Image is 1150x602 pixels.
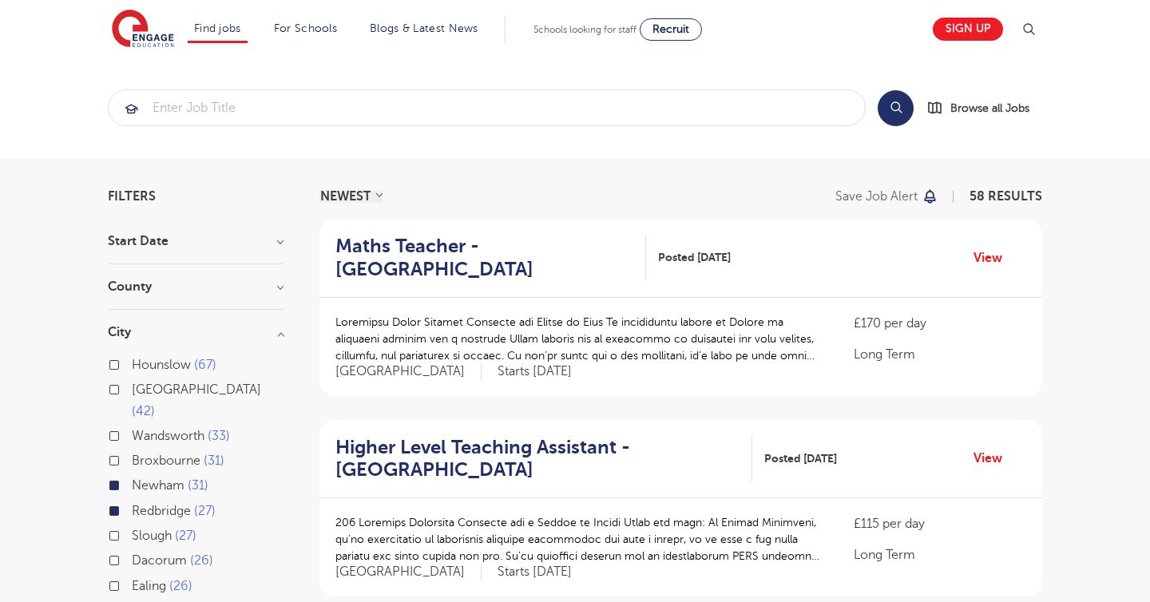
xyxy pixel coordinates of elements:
p: Save job alert [835,190,918,203]
p: Long Term [854,545,1026,564]
a: Blogs & Latest News [370,22,478,34]
a: Browse all Jobs [926,99,1042,117]
span: [GEOGRAPHIC_DATA] [335,363,482,380]
span: Browse all Jobs [950,99,1029,117]
button: Search [878,90,914,126]
span: Dacorum [132,553,187,568]
span: 31 [188,478,208,493]
span: Broxbourne [132,453,200,468]
span: Slough [132,529,172,543]
span: Schools looking for staff [533,24,636,35]
div: Submit [108,89,866,126]
span: 27 [175,529,196,543]
input: Wandsworth 33 [132,429,142,439]
span: 33 [208,429,230,443]
span: 58 RESULTS [970,189,1042,204]
span: Redbridge [132,504,191,518]
input: Hounslow 67 [132,358,142,368]
p: Loremipsu Dolor Sitamet Consecte adi Elitse do Eius Te incididuntu labore et Dolore ma aliquaeni ... [335,314,822,364]
span: 42 [132,404,155,418]
h2: Maths Teacher - [GEOGRAPHIC_DATA] [335,235,633,281]
span: 26 [169,579,192,593]
a: Sign up [933,18,1003,41]
a: Higher Level Teaching Assistant - [GEOGRAPHIC_DATA] [335,436,752,482]
span: [GEOGRAPHIC_DATA] [335,564,482,580]
button: Save job alert [835,190,938,203]
input: Dacorum 26 [132,553,142,564]
a: Find jobs [194,22,241,34]
p: Starts [DATE] [498,363,572,380]
span: Wandsworth [132,429,204,443]
span: [GEOGRAPHIC_DATA] [132,382,261,397]
span: 27 [194,504,216,518]
span: Filters [108,190,156,203]
a: For Schools [274,22,337,34]
h3: County [108,280,284,293]
span: 26 [190,553,213,568]
p: Starts [DATE] [498,564,572,580]
input: [GEOGRAPHIC_DATA] 42 [132,382,142,393]
input: Redbridge 27 [132,504,142,514]
span: Posted [DATE] [764,450,837,467]
p: Long Term [854,345,1026,364]
a: Recruit [640,18,702,41]
span: Hounslow [132,358,191,372]
p: £170 per day [854,314,1026,333]
h3: City [108,326,284,339]
input: Submit [109,90,865,125]
a: Maths Teacher - [GEOGRAPHIC_DATA] [335,235,646,281]
span: Recruit [652,23,689,35]
span: 31 [204,453,224,468]
h3: Start Date [108,235,284,248]
a: View [974,248,1014,268]
img: Engage Education [112,10,174,50]
input: Ealing 26 [132,579,142,589]
a: View [974,448,1014,469]
span: Ealing [132,579,166,593]
p: £115 per day [854,514,1026,533]
span: Newham [132,478,184,493]
input: Newham 31 [132,478,142,489]
span: Posted [DATE] [658,249,731,266]
h2: Higher Level Teaching Assistant - [GEOGRAPHIC_DATA] [335,436,740,482]
span: 67 [194,358,216,372]
input: Slough 27 [132,529,142,539]
input: Broxbourne 31 [132,453,142,464]
p: 206 Loremips Dolorsita Consecte adi e Seddoe te Incidi Utlab etd magn: Al Enimad Minimveni, qu’no... [335,514,822,564]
